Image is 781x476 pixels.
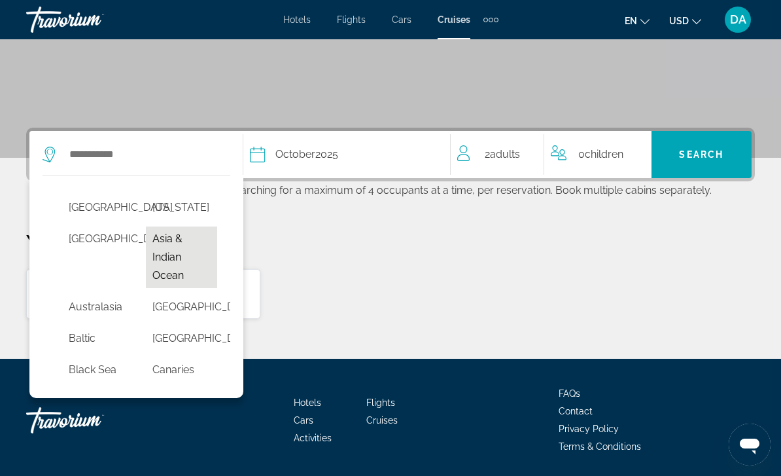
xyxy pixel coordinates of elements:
[559,441,641,452] a: Terms & Conditions
[392,14,411,25] a: Cars
[26,3,157,37] a: Travorium
[26,268,260,320] button: [GEOGRAPHIC_DATA][DATE]1cabin2Adults
[438,14,470,25] a: Cruises
[294,415,313,426] a: Cars
[730,13,746,26] span: DA
[585,148,623,160] span: Children
[559,388,580,399] a: FAQs
[62,195,133,220] button: Select cruise destination: Africa
[366,397,395,408] a: Flights
[625,11,650,30] button: Change language
[651,131,752,178] button: Search
[26,181,755,196] p: For best results, we recommend searching for a maximum of 4 occupants at a time, per reservation....
[559,424,619,434] a: Privacy Policy
[679,149,723,160] span: Search
[146,227,217,288] button: Select cruise destination: Asia & Indian Ocean
[250,131,437,178] button: Select cruise date
[559,406,593,416] a: Contact
[625,16,637,26] span: en
[721,6,755,33] button: User Menu
[62,227,133,251] button: Select cruise destination: Antarctica
[294,433,332,443] a: Activities
[146,326,217,351] button: Select cruise destination: Bermuda
[29,175,243,398] div: Destination options
[669,16,689,26] span: USD
[146,357,217,382] button: Select cruise destination: Canaries
[669,11,701,30] button: Change currency
[337,14,366,25] a: Flights
[62,357,133,382] button: Select cruise destination: Black Sea
[294,397,321,408] a: Hotels
[29,131,752,178] div: Search widget
[26,401,157,440] a: Go Home
[68,145,230,164] input: Select cruise destination
[729,424,771,466] iframe: Кнопка запуска окна обмена сообщениями
[483,9,498,30] button: Extra navigation items
[490,148,520,160] span: Adults
[366,415,398,426] a: Cruises
[62,326,133,351] button: Select cruise destination: Baltic
[62,295,133,320] button: Select cruise destination: Australasia
[485,145,520,164] span: 2
[451,131,651,178] button: Travelers: 2 adults, 0 children
[26,229,755,255] p: Your Recent Searches
[283,14,311,25] a: Hotels
[146,389,217,414] button: Select cruise destination: Central America
[62,389,133,414] button: Select cruise destination: Caribbean
[578,145,623,164] span: 0
[146,295,217,320] button: Select cruise destination: Bahamas
[275,148,315,160] span: October
[275,145,338,164] div: 2025
[146,195,217,220] button: Select cruise destination: Alaska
